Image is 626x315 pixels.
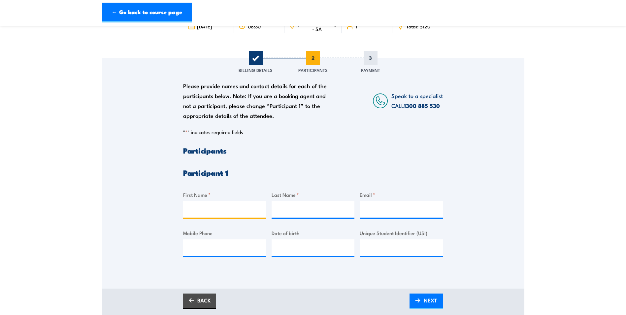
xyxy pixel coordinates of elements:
span: 08:30 [248,23,261,29]
span: NEXT [424,292,437,309]
a: 1300 885 530 [404,101,440,110]
label: Email [360,191,443,198]
span: [DATE] [197,23,212,29]
label: Unique Student Identifier (USI) [360,229,443,237]
span: Total: $120 [406,23,430,29]
span: Payment [361,67,380,73]
span: 1 [249,51,263,65]
span: Participants [298,67,328,73]
span: 1 [355,23,357,29]
h3: Participants [183,147,443,154]
a: BACK [183,294,216,309]
span: [PERSON_NAME] - SA [297,20,337,32]
label: Last Name [272,191,355,198]
h3: Participant 1 [183,169,443,176]
span: Billing Details [239,67,273,73]
a: ← Go back to course page [102,3,192,22]
span: 2 [306,51,320,65]
a: NEXT [410,294,443,309]
span: 3 [364,51,378,65]
label: Date of birth [272,229,355,237]
p: " " indicates required fields [183,129,443,135]
span: Speak to a specialist CALL [391,91,443,110]
label: First Name [183,191,266,198]
div: Please provide names and contact details for each of the participants below. Note: If you are a b... [183,81,333,121]
label: Mobile Phone [183,229,266,237]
